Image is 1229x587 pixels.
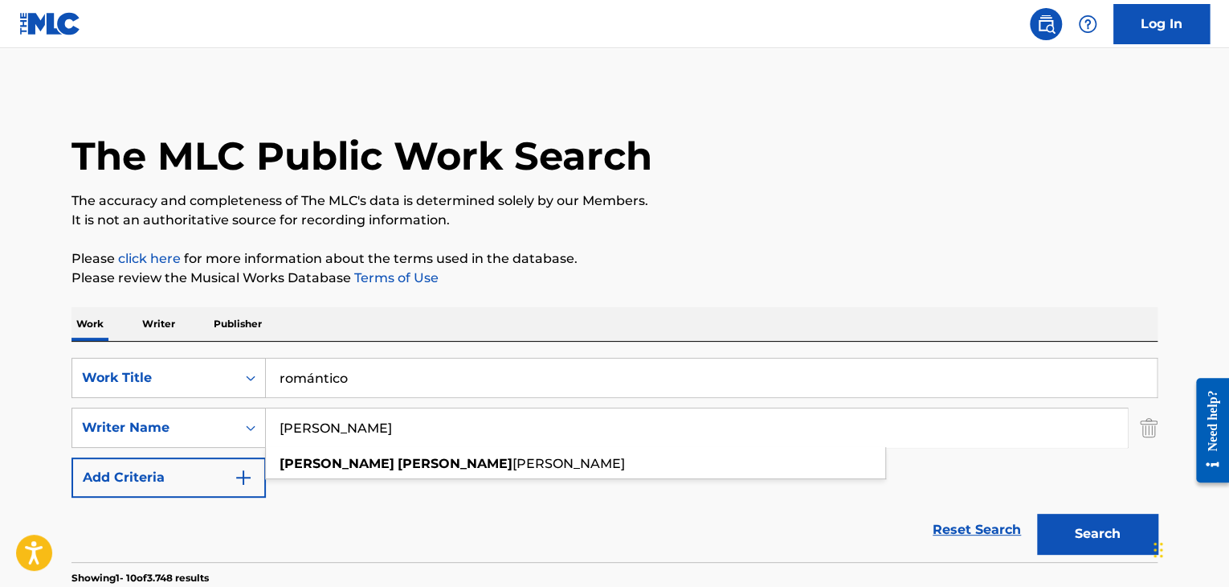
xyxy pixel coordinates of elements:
div: Arrastrar [1153,526,1163,574]
button: Search [1037,514,1158,554]
iframe: Resource Center [1184,366,1229,495]
p: Work [71,307,108,341]
a: click here [118,251,181,266]
strong: [PERSON_NAME] [280,456,394,471]
strong: [PERSON_NAME] [398,456,512,471]
img: help [1078,14,1097,34]
form: Search Form [71,358,1158,562]
span: [PERSON_NAME] [512,456,625,471]
a: Public Search [1030,8,1062,40]
div: Writer Name [82,418,227,437]
img: Delete Criterion [1140,408,1158,448]
p: It is not an authoritative source for recording information. [71,211,1158,230]
div: Work Title [82,368,227,388]
p: The accuracy and completeness of The MLC's data is determined solely by our Members. [71,191,1158,211]
div: Help [1072,8,1104,40]
div: Widget de chat [1149,510,1229,587]
p: Please review the Musical Works Database [71,269,1158,288]
p: Publisher [209,307,267,341]
p: Showing 1 - 10 of 3.748 results [71,571,209,585]
iframe: Chat Widget [1149,510,1229,587]
button: Add Criteria [71,458,266,498]
img: MLC Logo [19,12,81,35]
img: 9d2ae6d4665cec9f34b9.svg [234,468,253,487]
a: Reset Search [925,512,1029,548]
h1: The MLC Public Work Search [71,132,652,180]
p: Writer [137,307,180,341]
img: search [1036,14,1055,34]
p: Please for more information about the terms used in the database. [71,249,1158,269]
a: Log In [1113,4,1210,44]
a: Terms of Use [351,270,439,285]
